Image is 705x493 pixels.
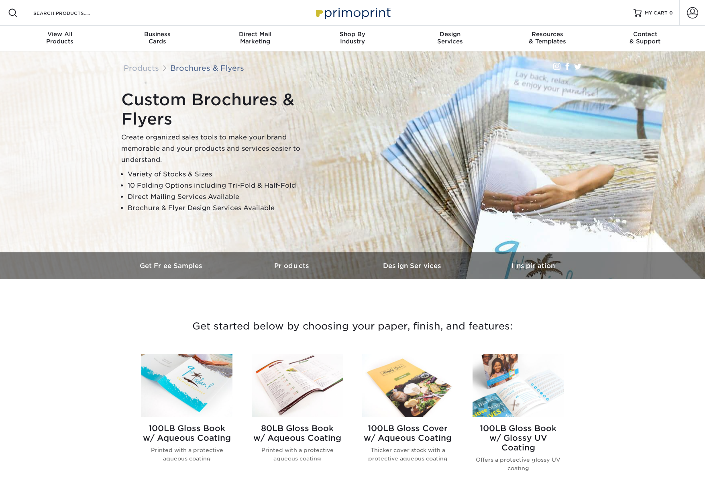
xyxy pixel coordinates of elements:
div: Industry [304,31,401,45]
a: 80LB Gloss Book<br/>w/ Aqueous Coating Brochures & Flyers 80LB Gloss Bookw/ Aqueous Coating Print... [252,354,343,485]
span: View All [11,31,109,38]
a: DesignServices [401,26,499,51]
div: Services [401,31,499,45]
div: Cards [109,31,206,45]
span: Business [109,31,206,38]
div: Products [11,31,109,45]
a: 100LB Gloss Cover<br/>w/ Aqueous Coating Brochures & Flyers 100LB Gloss Coverw/ Aqueous Coating T... [362,354,453,485]
span: Resources [499,31,596,38]
p: Thicker cover stock with a protective aqueous coating [362,446,453,462]
img: 80LB Gloss Book<br/>w/ Aqueous Coating Brochures & Flyers [252,354,343,417]
img: 100LB Gloss Cover<br/>w/ Aqueous Coating Brochures & Flyers [362,354,453,417]
span: Design [401,31,499,38]
a: Design Services [352,252,473,279]
h2: 100LB Gloss Book w/ Glossy UV Coating [473,423,564,452]
a: Shop ByIndustry [304,26,401,51]
a: Direct MailMarketing [206,26,304,51]
img: 100LB Gloss Book<br/>w/ Glossy UV Coating Brochures & Flyers [473,354,564,417]
input: SEARCH PRODUCTS..... [33,8,111,18]
h3: Inspiration [473,262,593,270]
a: BusinessCards [109,26,206,51]
p: Offers a protective glossy UV coating [473,456,564,472]
a: Products [124,63,159,72]
h3: Get Free Samples [112,262,232,270]
a: Products [232,252,352,279]
p: Create organized sales tools to make your brand memorable and your products and services easier t... [121,132,322,166]
li: 10 Folding Options including Tri-Fold & Half-Fold [128,180,322,191]
a: Get Free Samples [112,252,232,279]
li: Variety of Stocks & Sizes [128,169,322,180]
h2: 100LB Gloss Book w/ Aqueous Coating [141,423,232,443]
div: Marketing [206,31,304,45]
a: Brochures & Flyers [170,63,244,72]
img: 100LB Gloss Book<br/>w/ Aqueous Coating Brochures & Flyers [141,354,232,417]
div: & Templates [499,31,596,45]
li: Direct Mailing Services Available [128,191,322,203]
h3: Design Services [352,262,473,270]
h2: 100LB Gloss Cover w/ Aqueous Coating [362,423,453,443]
p: Printed with a protective aqueous coating [141,446,232,462]
li: Brochure & Flyer Design Services Available [128,203,322,214]
span: 0 [669,10,673,16]
a: 100LB Gloss Book<br/>w/ Glossy UV Coating Brochures & Flyers 100LB Gloss Bookw/ Glossy UV Coating... [473,354,564,485]
a: Contact& Support [596,26,694,51]
span: MY CART [645,10,668,16]
span: Shop By [304,31,401,38]
a: View AllProducts [11,26,109,51]
h3: Products [232,262,352,270]
h2: 80LB Gloss Book w/ Aqueous Coating [252,423,343,443]
a: Inspiration [473,252,593,279]
img: Primoprint [312,4,393,21]
a: 100LB Gloss Book<br/>w/ Aqueous Coating Brochures & Flyers 100LB Gloss Bookw/ Aqueous Coating Pri... [141,354,232,485]
h1: Custom Brochures & Flyers [121,90,322,129]
span: Direct Mail [206,31,304,38]
p: Printed with a protective aqueous coating [252,446,343,462]
div: & Support [596,31,694,45]
span: Contact [596,31,694,38]
a: Resources& Templates [499,26,596,51]
h3: Get started below by choosing your paper, finish, and features: [118,308,587,344]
